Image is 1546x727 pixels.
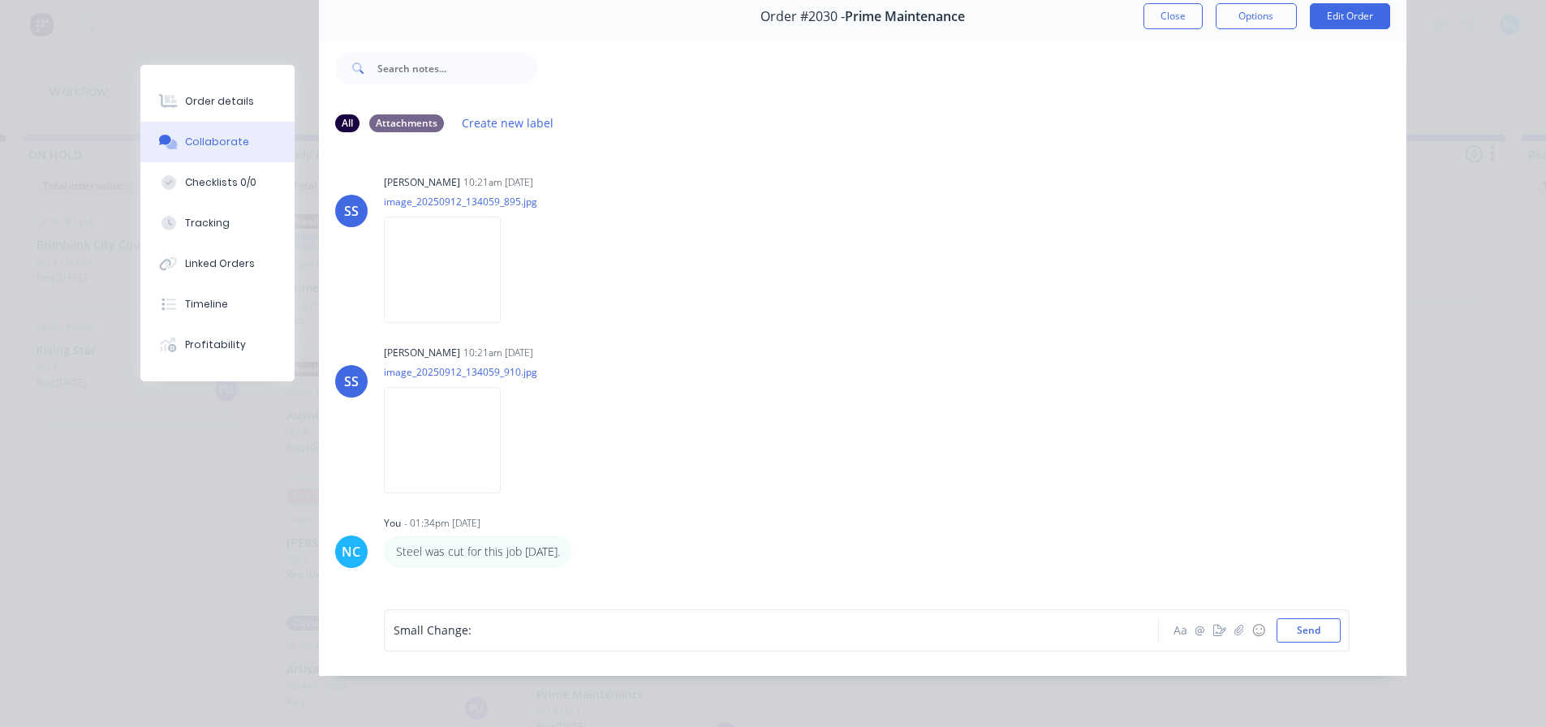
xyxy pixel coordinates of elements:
[185,135,249,149] div: Collaborate
[1277,618,1341,643] button: Send
[185,175,256,190] div: Checklists 0/0
[396,544,560,560] p: Steel was cut for this job [DATE].
[394,622,472,638] span: Small Change:
[140,203,295,243] button: Tracking
[463,346,533,360] div: 10:21am [DATE]
[335,114,360,132] div: All
[1171,621,1191,640] button: Aa
[185,256,255,271] div: Linked Orders
[384,365,537,379] p: image_20250912_134059_910.jpg
[140,284,295,325] button: Timeline
[384,346,460,360] div: [PERSON_NAME]
[1310,3,1390,29] button: Edit Order
[384,195,537,209] p: image_20250912_134059_895.jpg
[404,516,480,531] div: - 01:34pm [DATE]
[344,372,359,391] div: SS
[760,9,845,24] span: Order #2030 -
[369,114,444,132] div: Attachments
[185,94,254,109] div: Order details
[140,162,295,203] button: Checklists 0/0
[384,175,460,190] div: [PERSON_NAME]
[342,542,360,561] div: NC
[185,338,246,352] div: Profitability
[454,112,562,134] button: Create new label
[344,201,359,221] div: SS
[1216,3,1297,29] button: Options
[140,243,295,284] button: Linked Orders
[384,516,401,531] div: You
[1249,621,1268,640] button: ☺
[185,216,230,230] div: Tracking
[1143,3,1203,29] button: Close
[185,297,228,312] div: Timeline
[140,325,295,365] button: Profitability
[140,122,295,162] button: Collaborate
[377,52,538,84] input: Search notes...
[463,175,533,190] div: 10:21am [DATE]
[1191,621,1210,640] button: @
[140,81,295,122] button: Order details
[845,9,965,24] span: Prime Maintenance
